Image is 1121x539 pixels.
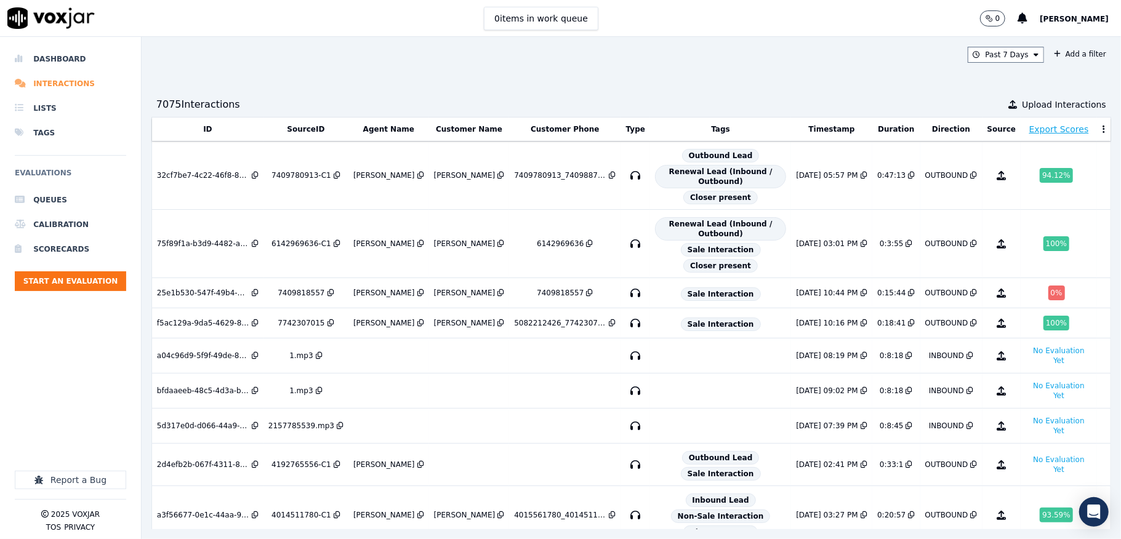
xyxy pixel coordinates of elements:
[880,351,904,361] div: 0:8:18
[686,493,756,507] span: Inbound Lead
[1026,378,1092,403] button: No Evaluation Yet
[434,318,496,328] div: [PERSON_NAME]
[271,510,331,520] div: 4014511780-C1
[1008,98,1106,111] button: Upload Interactions
[877,170,906,180] div: 0:47:13
[995,14,1000,23] p: 0
[15,237,126,262] a: Scorecards
[796,386,858,396] div: [DATE] 09:02 PM
[353,510,415,520] div: [PERSON_NAME]
[7,7,95,29] img: voxjar logo
[796,170,858,180] div: [DATE] 05:57 PM
[655,165,786,188] span: Renewal Lead (Inbound / Outbound)
[925,460,968,469] div: OUTBOUND
[1079,497,1109,527] div: Open Intercom Messenger
[711,124,729,134] button: Tags
[980,10,1018,26] button: 0
[434,239,496,249] div: [PERSON_NAME]
[434,288,496,298] div: [PERSON_NAME]
[15,271,126,291] button: Start an Evaluation
[987,124,1016,134] button: Source
[880,386,904,396] div: 0:8:18
[157,239,249,249] div: 75f89f1a-b3d9-4482-a44f-b6f29530a027
[681,287,761,301] span: Sale Interaction
[15,166,126,188] h6: Evaluations
[46,522,61,532] button: TOS
[655,217,786,241] span: Renewal Lead (Inbound / Outbound)
[434,510,496,520] div: [PERSON_NAME]
[15,71,126,96] a: Interactions
[877,288,906,298] div: 0:15:44
[1040,15,1109,23] span: [PERSON_NAME]
[1026,343,1092,368] button: No Evaluation Yet
[929,421,964,431] div: INBOUND
[353,318,415,328] div: [PERSON_NAME]
[51,509,100,519] p: 2025 Voxjar
[925,288,968,298] div: OUTBOUND
[15,121,126,145] li: Tags
[880,460,904,469] div: 0:33:1
[932,124,970,134] button: Direction
[809,124,855,134] button: Timestamp
[157,386,249,396] div: bfdaaeeb-48c5-4d3a-ba3a-e72b88a6f2df
[1043,316,1069,330] div: 100 %
[15,47,126,71] a: Dashboard
[681,467,761,481] span: Sale Interaction
[15,212,126,237] a: Calibration
[796,288,858,298] div: [DATE] 10:44 PM
[1029,123,1089,135] button: Export Scores
[15,188,126,212] li: Queues
[877,510,906,520] div: 0:20:57
[484,7,598,30] button: 0items in work queue
[436,124,502,134] button: Customer Name
[271,170,331,180] div: 7409780913-C1
[537,288,584,298] div: 7409818557
[1040,508,1073,522] div: 93.59 %
[157,460,249,469] div: 2d4efb2b-067f-4311-82bb-49d793a07884
[1040,11,1121,26] button: [PERSON_NAME]
[626,124,645,134] button: Type
[353,239,415,249] div: [PERSON_NAME]
[514,510,606,520] div: 4015561780_4014511780
[353,288,415,298] div: [PERSON_NAME]
[929,351,964,361] div: INBOUND
[271,239,331,249] div: 6142969636-C1
[157,318,249,328] div: f5ac129a-9da5-4629-88d5-ff08f9f86aad
[1026,452,1092,477] button: No Evaluation Yet
[157,510,249,520] div: a3f56677-0e1c-44aa-9c37-d198d99292f4
[157,170,249,180] div: 32cf7be7-4c22-46f8-8b18-1b564a22157a
[925,318,968,328] div: OUTBOUND
[878,124,914,134] button: Duration
[537,239,584,249] div: 6142969636
[268,421,334,431] div: 2157785539.mp3
[925,239,968,249] div: OUTBOUND
[877,318,906,328] div: 0:18:41
[929,386,964,396] div: INBOUND
[271,460,331,469] div: 4192765556-C1
[681,317,761,331] span: Sale Interaction
[796,351,858,361] div: [DATE] 08:19 PM
[289,386,313,396] div: 1.mp3
[796,239,858,249] div: [DATE] 03:01 PM
[531,124,599,134] button: Customer Phone
[968,47,1044,63] button: Past 7 Days
[682,149,760,162] span: Outbound Lead
[353,170,415,180] div: [PERSON_NAME]
[681,243,761,257] span: Sale Interaction
[1040,168,1073,183] div: 94.12 %
[1049,47,1111,62] button: Add a filter
[925,170,968,180] div: OUTBOUND
[203,124,212,134] button: ID
[796,460,858,469] div: [DATE] 02:41 PM
[15,96,126,121] a: Lists
[15,471,126,489] button: Report a Bug
[278,288,324,298] div: 7409818557
[514,170,606,180] div: 7409780913_7409887408
[671,509,771,523] span: Non-Sale Interaction
[880,239,904,249] div: 0:3:55
[683,525,758,539] span: Closer present
[514,318,606,328] div: 5082212426_7742307015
